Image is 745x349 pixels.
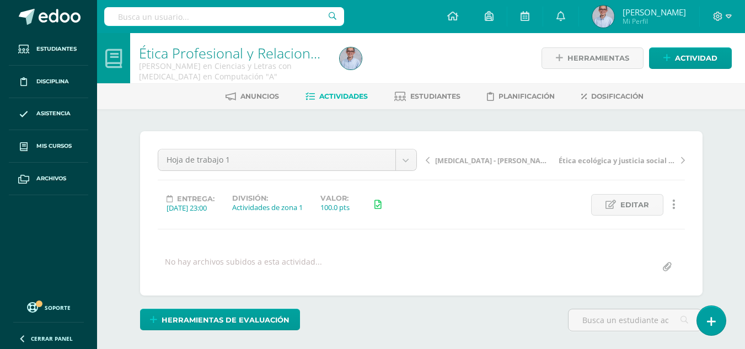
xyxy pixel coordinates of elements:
[620,195,649,215] span: Editar
[567,48,629,68] span: Herramientas
[162,310,290,330] span: Herramientas de evaluación
[320,202,350,212] div: 100.0 pts
[649,47,732,69] a: Actividad
[13,299,84,314] a: Soporte
[232,194,303,202] label: División:
[555,154,685,165] a: Ética ecológica y justicia social desde Laudato Si’
[177,195,215,203] span: Entrega:
[623,17,686,26] span: Mi Perfil
[167,203,215,213] div: [DATE] 23:00
[9,130,88,163] a: Mis cursos
[9,163,88,195] a: Archivos
[499,92,555,100] span: Planificación
[487,88,555,105] a: Planificación
[592,6,614,28] img: 54d5abf9b2742d70e04350d565128aa6.png
[158,149,416,170] a: Hoja de trabajo 1
[410,92,460,100] span: Estudiantes
[104,7,344,26] input: Busca un usuario...
[167,149,387,170] span: Hoja de trabajo 1
[581,88,644,105] a: Dosificación
[591,92,644,100] span: Dosificación
[319,92,368,100] span: Actividades
[36,109,71,118] span: Asistencia
[36,142,72,151] span: Mis cursos
[45,304,71,312] span: Soporte
[36,45,77,53] span: Estudiantes
[140,309,300,330] a: Herramientas de evaluación
[9,33,88,66] a: Estudiantes
[31,335,73,342] span: Cerrar panel
[36,77,69,86] span: Disciplina
[559,155,676,165] span: Ética ecológica y justicia social desde Laudato Si’
[240,92,279,100] span: Anuncios
[320,194,350,202] label: Valor:
[139,45,326,61] h1: Ética Profesional y Relaciones Humanas
[623,7,686,18] span: [PERSON_NAME]
[305,88,368,105] a: Actividades
[426,154,555,165] a: [MEDICAL_DATA] - [PERSON_NAME]
[36,174,66,183] span: Archivos
[232,202,303,212] div: Actividades de zona 1
[226,88,279,105] a: Anuncios
[340,47,362,69] img: 54d5abf9b2742d70e04350d565128aa6.png
[139,61,326,82] div: Quinto Quinto Bachillerato en Ciencias y Letras con Orientación en Computación 'A'
[675,48,717,68] span: Actividad
[435,155,552,165] span: [MEDICAL_DATA] - [PERSON_NAME]
[165,256,322,278] div: No hay archivos subidos a esta actividad...
[9,66,88,98] a: Disciplina
[542,47,644,69] a: Herramientas
[394,88,460,105] a: Estudiantes
[569,309,701,331] input: Busca un estudiante aquí...
[139,44,388,62] a: Ética Profesional y Relaciones Humanas
[9,98,88,131] a: Asistencia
